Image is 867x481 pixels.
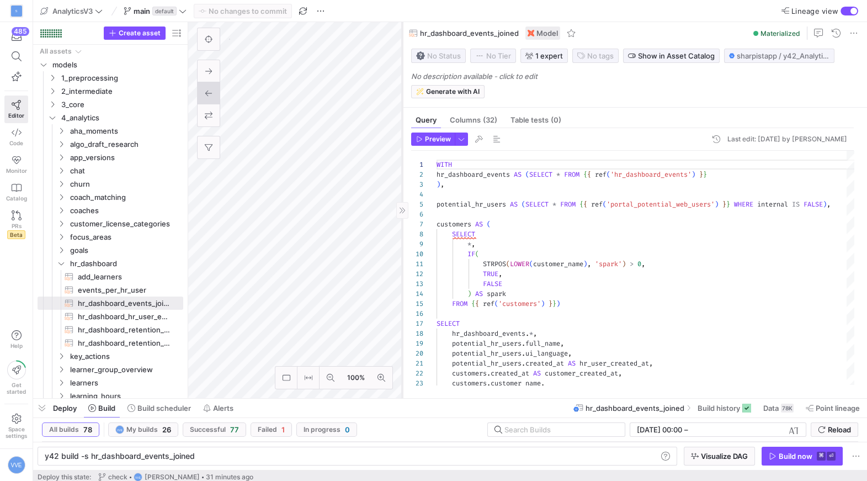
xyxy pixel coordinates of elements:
div: Press SPACE to select this row. [38,350,183,363]
span: 26 [162,425,171,434]
span: Generate with AI [426,88,480,96]
span: . [487,369,491,378]
span: [PERSON_NAME] [145,473,200,481]
div: Press SPACE to select this row. [38,138,183,151]
span: Successful [190,426,226,434]
span: y42 build -s hr_dashboard_events_joined [45,451,195,461]
div: Press SPACE to select this row. [38,45,183,58]
span: In progress [304,426,341,434]
div: 7 [411,219,423,229]
span: Materialized [760,29,800,38]
span: sharpistapp / y42_AnalyticsV3 / hr_dashboard_events_joined [737,51,829,60]
span: , [618,369,622,378]
button: Build [83,399,120,417]
input: Start datetime [637,425,682,434]
span: spark [487,289,506,298]
span: . [522,349,525,358]
div: Press SPACE to select this row. [38,217,183,230]
span: customer_name [533,260,583,268]
div: 4 [411,189,423,199]
span: Beta [7,230,25,239]
button: No tierNo Tier [470,49,516,63]
span: } [722,200,726,209]
button: Build history [693,399,756,417]
span: { [579,200,583,209]
span: 4_analytics [61,112,182,124]
div: Press SPACE to select this row. [38,58,183,71]
div: Press SPACE to select this row. [38,151,183,164]
button: Visualize DAG [684,447,755,466]
div: Press SPACE to select this row. [38,230,183,244]
span: 'spark' [595,260,622,268]
button: 485 [4,27,28,46]
img: No status [416,51,425,60]
div: Press SPACE to select this row. [38,177,183,191]
span: } [703,170,707,179]
span: , [560,339,564,348]
span: SELECT [437,319,460,328]
span: 31 minutes ago [206,473,253,481]
span: , [533,329,537,338]
button: maindefault [121,4,189,18]
span: coaches [70,204,182,217]
span: app_versions [70,151,182,164]
span: potential_hr_users [437,200,506,209]
span: { [471,299,475,308]
span: ( [607,170,610,179]
img: No tier [475,51,484,60]
span: 2_intermediate [61,85,182,98]
div: Press SPACE to select this row. [38,363,183,376]
button: No statusNo Status [411,49,466,63]
span: 'hr_dashboard_events' [610,170,692,179]
button: All builds78 [42,422,99,437]
span: Deploy [53,404,77,413]
span: Editor [8,112,24,119]
span: Model [536,29,558,38]
span: { [583,170,587,179]
div: 23 [411,378,423,388]
div: Press SPACE to select this row. [38,164,183,177]
span: hr_dashboard_events_joined [420,29,519,38]
span: main [134,7,150,15]
span: All builds [49,426,79,434]
button: Reload [811,422,858,437]
span: ref [483,299,494,308]
span: ) [583,260,587,268]
button: VVEMy builds26 [108,422,178,437]
a: Editor [4,96,28,123]
div: 20 [411,348,423,358]
a: Spacesettings [4,409,28,444]
span: focus_areas [70,231,182,244]
span: FROM [452,299,467,308]
button: VVE [4,453,28,477]
button: Generate with AI [411,85,485,98]
span: coach_matching [70,191,182,204]
div: 11 [411,259,423,269]
span: chat [70,165,182,177]
span: ) [692,170,695,179]
div: 22 [411,368,423,378]
span: full_name [525,339,560,348]
div: Press SPACE to select this row. [38,71,183,84]
span: key_actions [70,350,182,363]
a: events_per_hr_user​​​​​​​​​​ [38,283,183,297]
span: hr_dashboard_events [437,170,510,179]
span: , [471,240,475,249]
span: } [552,299,556,308]
span: STRPOS [483,260,506,268]
div: Press SPACE to select this row. [38,389,183,403]
span: hr_dashboard_hr_user_events_timediffs​​​​​​​​​​ [78,310,171,323]
span: customers [437,220,471,229]
button: Successful77 [183,422,246,437]
div: Press SPACE to select this row. [38,270,183,283]
div: S [11,6,22,17]
p: No description available - click to edit [411,72,863,81]
span: hr_dashboard_events [452,329,525,338]
span: hr_user_created_at [579,359,649,368]
kbd: ⏎ [827,452,836,461]
span: hr_dashboard [70,257,182,270]
span: Visualize DAG [701,452,748,461]
div: 19 [411,339,423,348]
button: Data78K [758,399,799,417]
span: TRUE [483,269,498,278]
